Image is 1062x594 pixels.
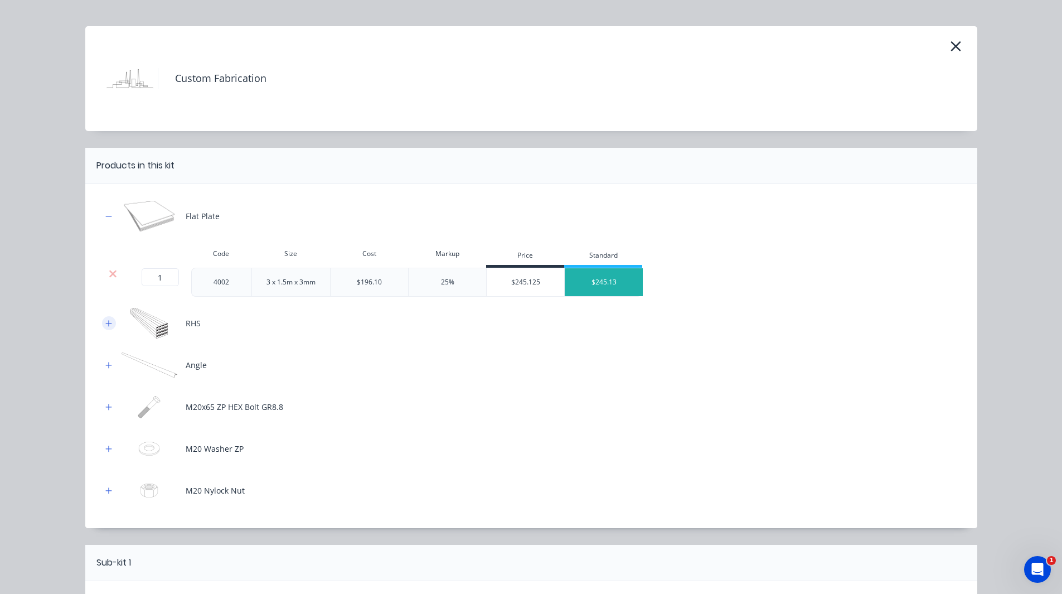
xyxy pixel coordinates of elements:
div: Code [191,243,252,265]
span: 1 [1047,556,1056,565]
div: Price [486,245,564,268]
img: Angle [122,350,177,380]
div: M20 Nylock Nut [186,485,245,496]
div: RHS [186,317,201,329]
img: M20 Nylock Nut [122,475,177,506]
div: $196.10 [357,277,382,287]
img: RHS [122,308,177,339]
h4: Custom Fabrication [158,68,266,89]
div: 4002 [191,268,252,297]
div: 25% [441,277,454,287]
div: Sub-kit 1 [96,556,131,569]
div: M20 Washer ZP [186,443,244,455]
div: $245.13 [565,268,643,296]
div: Markup [408,243,486,265]
input: ? [142,268,179,286]
div: 3 x 1.5m x 3mm [251,268,330,297]
div: Size [251,243,330,265]
div: Angle [186,359,207,371]
div: Standard [564,245,642,268]
div: M20x65 ZP HEX Bolt GR8.8 [186,401,283,413]
div: Products in this kit [96,159,174,172]
img: Flat Plate [122,201,177,231]
div: Cost [330,243,408,265]
div: $245.125 [487,268,565,296]
img: M20 Washer ZP [122,433,177,464]
iframe: Intercom live chat [1024,556,1051,583]
img: M20x65 ZP HEX Bolt GR8.8 [122,392,177,422]
div: Flat Plate [186,210,220,222]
